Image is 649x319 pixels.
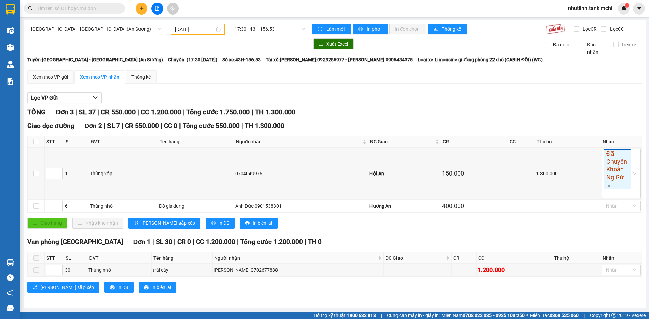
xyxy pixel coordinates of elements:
span: aim [170,6,175,11]
span: SL 37 [79,108,96,116]
button: In đơn chọn [389,24,426,34]
span: | [381,312,382,319]
span: message [7,305,14,311]
span: | [122,122,123,130]
span: file-add [155,6,160,11]
input: Tìm tên, số ĐT hoặc mã đơn [37,5,117,12]
div: 6 [65,202,88,210]
div: 0704049976 [235,170,367,177]
th: STT [45,136,64,148]
span: Hỗ trợ kỹ thuật: [314,312,376,319]
div: trái cây [153,266,211,274]
img: warehouse-icon [7,27,14,34]
span: notification [7,290,14,296]
span: | [97,108,99,116]
span: printer [211,221,216,226]
div: 30 [65,266,86,274]
span: Người nhận [236,138,361,145]
div: 1 [65,170,88,177]
button: printerIn biên lai [139,282,176,293]
span: plus [139,6,144,11]
th: CC [477,252,552,264]
span: In DS [117,284,128,291]
img: solution-icon [7,78,14,85]
span: SL 30 [156,238,172,246]
span: 1 [626,3,628,8]
span: Tài xế: [PERSON_NAME]:0929285977 - [PERSON_NAME]:0905434375 [266,56,413,63]
span: Thống kê [442,25,462,33]
span: sort-ascending [134,221,139,226]
span: | [137,108,139,116]
span: | [251,108,253,116]
button: printerIn biên lai [240,218,278,229]
span: printer [358,27,364,32]
span: printer [110,285,115,290]
th: SL [64,136,89,148]
span: printer [144,285,149,290]
span: sort-ascending [33,285,38,290]
span: CC 1.200.000 [196,238,235,246]
th: Thu hộ [535,136,601,148]
button: caret-down [633,3,645,15]
div: Nhãn [603,254,640,262]
span: In phơi [367,25,382,33]
div: 1.300.000 [536,170,600,177]
span: Lọc CC [607,25,625,33]
img: icon-new-feature [621,5,627,11]
span: ⚪️ [526,314,528,317]
span: CC 1.200.000 [141,108,181,116]
span: ĐC Giao [370,138,434,145]
span: | [305,238,306,246]
span: Sài Gòn - Đà Nẵng (An Sương) [31,24,161,34]
span: | [241,122,243,130]
div: Anh Đức 0901538301 [235,202,367,210]
img: warehouse-icon [7,44,14,51]
th: Tên hàng [158,136,234,148]
th: CR [441,136,508,148]
span: CC 0 [164,122,177,130]
span: Người nhận [214,254,377,262]
th: ĐVT [87,252,151,264]
span: SL 7 [107,122,120,130]
span: Làm mới [326,25,346,33]
button: plus [136,3,147,15]
img: warehouse-icon [7,259,14,266]
span: TH 0 [308,238,322,246]
span: | [193,238,194,246]
span: Tổng cước 1.200.000 [240,238,303,246]
span: 17:30 - 43H-156.53 [235,24,305,34]
div: Xem theo VP gửi [33,73,68,81]
th: STT [45,252,64,264]
span: Lọc VP Gửi [31,94,58,102]
div: Hương An [369,202,440,210]
sup: 1 [625,3,629,8]
span: Trên xe [619,41,639,48]
span: | [174,238,176,246]
span: Tổng cước 1.750.000 [186,108,250,116]
span: down [93,95,98,100]
img: 9k= [546,24,565,34]
span: copyright [611,313,616,318]
span: close [607,184,611,188]
th: ĐVT [89,136,158,148]
span: [PERSON_NAME] sắp xếp [141,219,195,227]
button: sort-ascending[PERSON_NAME] sắp xếp [128,218,200,229]
span: Miền Nam [441,312,525,319]
div: Thùng xốp [90,170,157,177]
strong: 0369 525 060 [550,313,579,318]
img: logo-vxr [6,4,15,15]
span: ĐC Giao [385,254,444,262]
span: | [161,122,162,130]
div: Thống kê [131,73,151,81]
span: CR 0 [177,238,191,246]
span: Loại xe: Limousine giường phòng 22 chỗ (CABIN ĐÔI) (WC) [418,56,543,63]
span: | [584,312,585,319]
th: CC [508,136,535,148]
span: TỔNG [27,108,46,116]
div: [PERSON_NAME] 0702677888 [214,266,382,274]
span: | [104,122,105,130]
button: Lọc VP Gửi [27,92,102,103]
strong: 0708 023 035 - 0935 103 250 [463,313,525,318]
span: Miền Bắc [530,312,579,319]
button: aim [167,3,179,15]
